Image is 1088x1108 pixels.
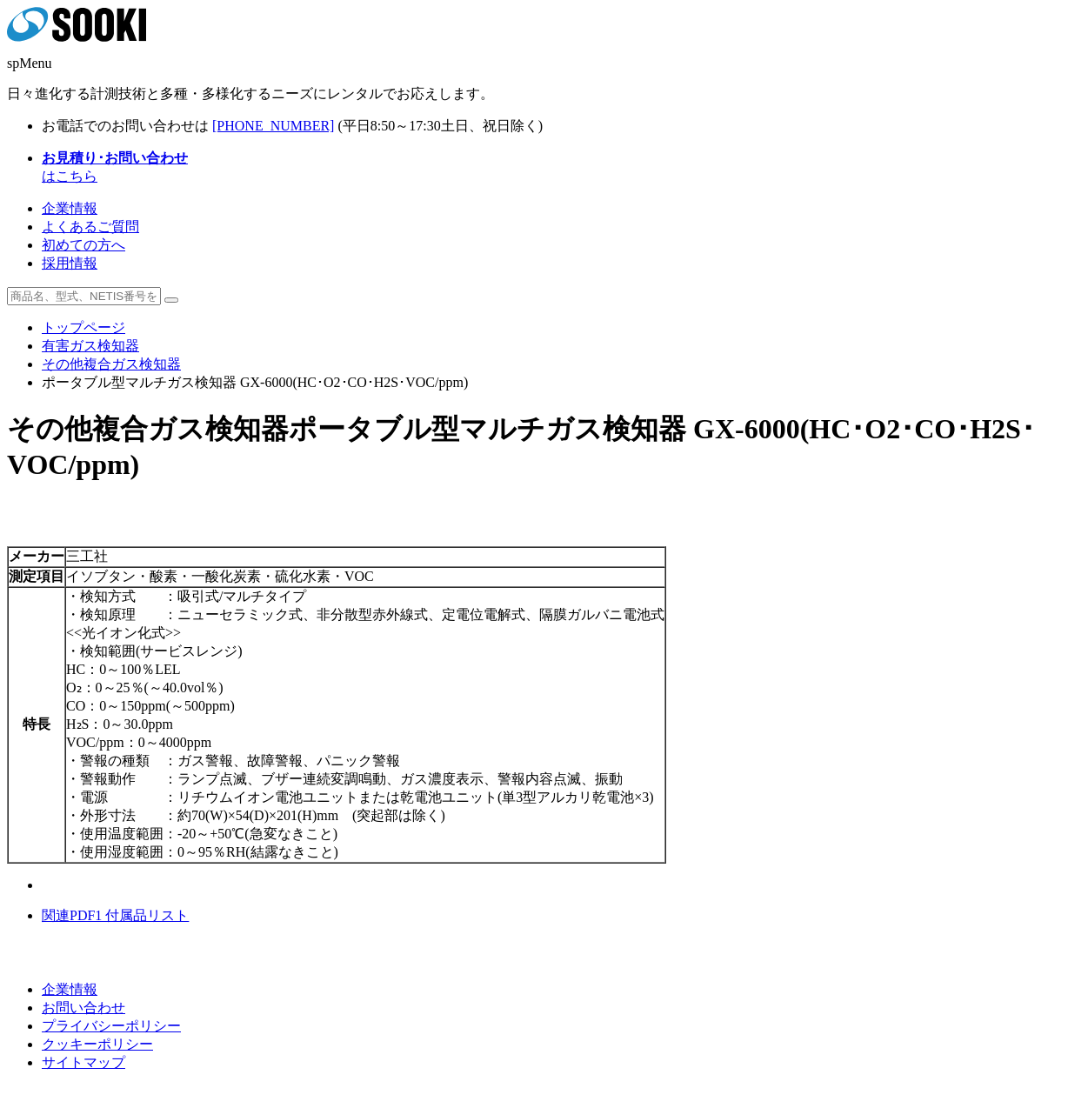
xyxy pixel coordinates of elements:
a: 企業情報 [42,201,97,216]
a: よくあるご質問 [42,219,139,234]
a: その他複合ガス検知器 [42,357,181,371]
th: 測定項目 [8,567,65,587]
li: ポータブル型マルチガス検知器 GX-6000(HC･O2･CO･H2S･VOC/ppm) [42,374,1081,392]
span: その他複合ガス検知器 [7,413,289,444]
span: spMenu [7,56,52,70]
a: プライバシーポリシー [42,1018,181,1033]
strong: お見積り･お問い合わせ [42,150,188,165]
input: 商品名、型式、NETIS番号を入力してください [7,287,161,305]
p: 日々進化する計測技術と多種・多様化するニーズにレンタルでお応えします。 [7,85,1081,103]
span: お電話でのお問い合わせは [42,118,209,133]
td: ・検知方式 ：吸引式/マルチタイプ ・検知原理 ：ニューセラミック式、非分散型赤外線式、定電位電解式、隔膜ガルバニ電池式 <<光イオン化式>> ・検知範囲(サービスレンジ) HC：0～100％L... [65,587,665,863]
th: 特長 [8,587,65,863]
a: [PHONE_NUMBER] [212,118,334,133]
span: はこちら [42,150,188,184]
span: 8:50 [370,118,395,133]
a: 有害ガス検知器 [42,338,139,353]
span: 17:30 [409,118,440,133]
th: メーカー [8,547,65,567]
a: 初めての方へ [42,237,125,252]
a: お見積り･お問い合わせはこちら [42,150,188,184]
a: お問い合わせ [42,1000,125,1015]
a: トップページ [42,320,125,335]
td: イソブタン・酸素・一酸化炭素・硫化水素・VOC [65,567,665,587]
span: ポータブル型マルチガス検知器 GX-6000(HC･O2･CO･H2S･VOC/ppm) [7,413,1035,480]
a: 関連PDF1 付属品リスト [42,908,189,923]
a: 企業情報 [42,982,97,997]
a: 採用情報 [42,256,97,270]
a: クッキーポリシー [42,1037,153,1051]
a: サイトマップ [42,1055,125,1070]
td: 三工社 [65,547,665,567]
span: (平日 ～ 土日、祝日除く) [337,118,543,133]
